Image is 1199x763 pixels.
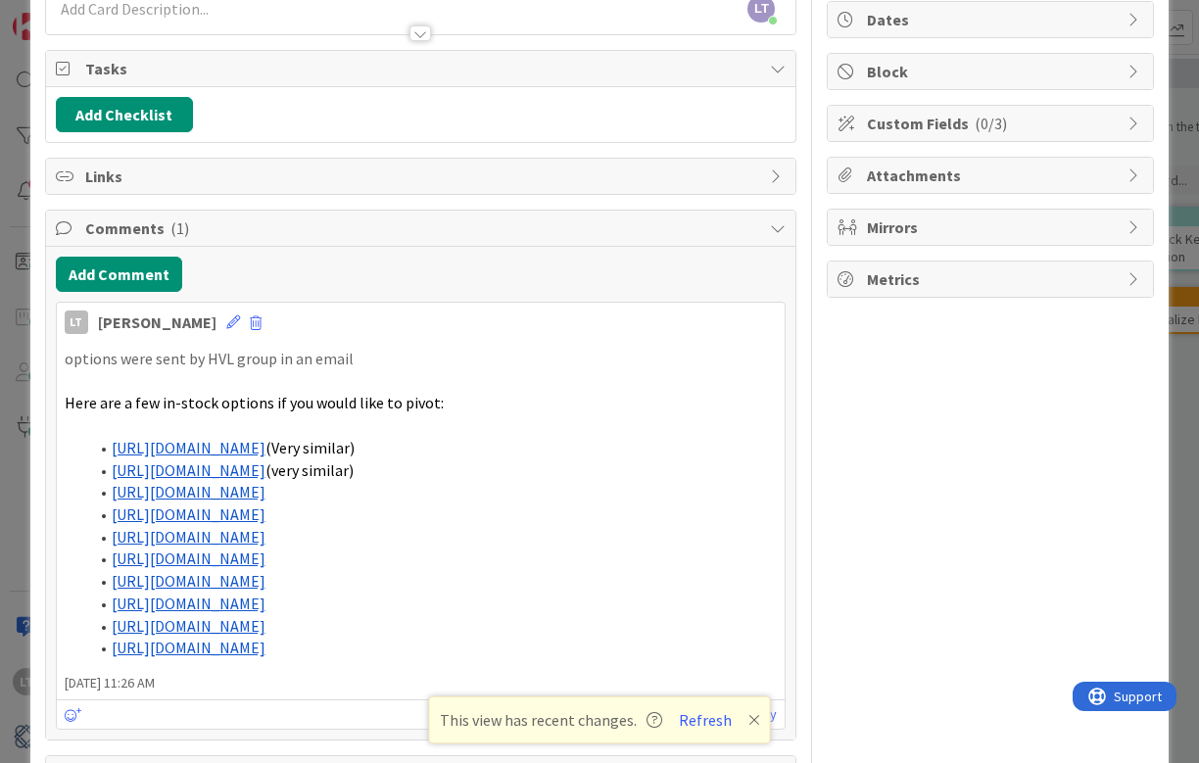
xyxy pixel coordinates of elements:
[867,60,1118,83] span: Block
[65,393,444,412] span: Here are a few in-stock options if you would like to pivot:
[867,8,1118,31] span: Dates
[265,438,355,457] span: (Very similar)
[65,310,88,334] div: LT
[112,527,265,547] a: [URL][DOMAIN_NAME]
[867,164,1118,187] span: Attachments
[867,267,1118,291] span: Metrics
[112,460,265,480] a: [URL][DOMAIN_NAME]
[85,216,761,240] span: Comments
[672,707,739,733] button: Refresh
[56,257,182,292] button: Add Comment
[85,165,761,188] span: Links
[112,482,265,501] a: [URL][DOMAIN_NAME]
[112,571,265,591] a: [URL][DOMAIN_NAME]
[112,438,265,457] a: [URL][DOMAIN_NAME]
[265,460,354,480] span: (very similar)
[975,114,1007,133] span: ( 0/3 )
[65,348,778,370] p: options were sent by HVL group in an email
[112,616,265,636] a: [URL][DOMAIN_NAME]
[112,548,265,568] a: [URL][DOMAIN_NAME]
[867,215,1118,239] span: Mirrors
[867,112,1118,135] span: Custom Fields
[112,504,265,524] a: [URL][DOMAIN_NAME]
[41,3,89,26] span: Support
[170,218,189,238] span: ( 1 )
[85,57,761,80] span: Tasks
[57,673,786,693] span: [DATE] 11:26 AM
[56,97,193,132] button: Add Checklist
[112,594,265,613] a: [URL][DOMAIN_NAME]
[98,310,216,334] div: [PERSON_NAME]
[112,638,265,657] a: [URL][DOMAIN_NAME]
[440,708,662,732] span: This view has recent changes.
